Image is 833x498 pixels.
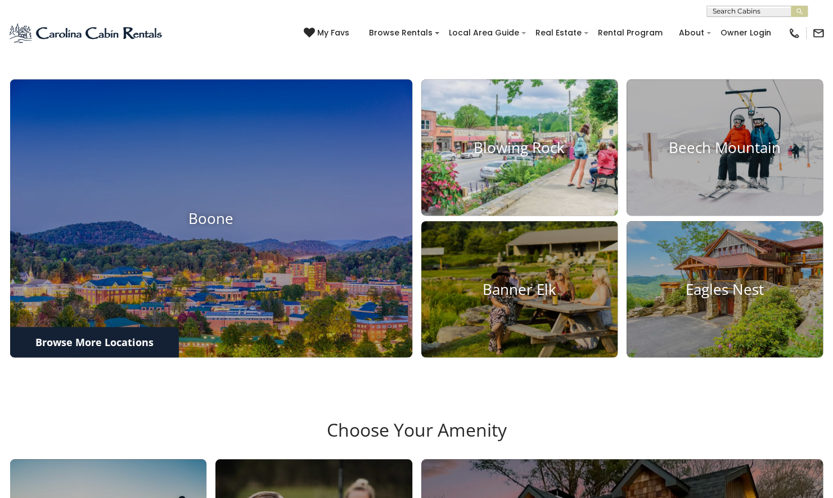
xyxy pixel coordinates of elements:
a: About [673,24,710,42]
img: phone-regular-black.png [788,27,800,39]
h4: Banner Elk [421,281,618,298]
h4: Eagles Nest [627,281,823,298]
h4: Beech Mountain [627,138,823,156]
h3: Choose Your Amenity [8,419,825,459]
a: Local Area Guide [443,24,525,42]
a: Blowing Rock [421,79,618,216]
a: Eagles Nest [627,221,823,357]
a: Real Estate [530,24,587,42]
a: My Favs [304,27,352,39]
a: Rental Program [592,24,668,42]
a: Browse Rentals [363,24,438,42]
a: Owner Login [715,24,777,42]
span: My Favs [317,27,349,39]
img: Blue-2.png [8,22,164,44]
a: Beech Mountain [627,79,823,216]
h4: Boone [10,209,412,227]
h3: Select Your Destination [8,40,825,79]
a: Boone [10,79,412,357]
img: mail-regular-black.png [812,27,825,39]
a: Browse More Locations [10,327,179,357]
h4: Blowing Rock [421,138,618,156]
a: Banner Elk [421,221,618,357]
